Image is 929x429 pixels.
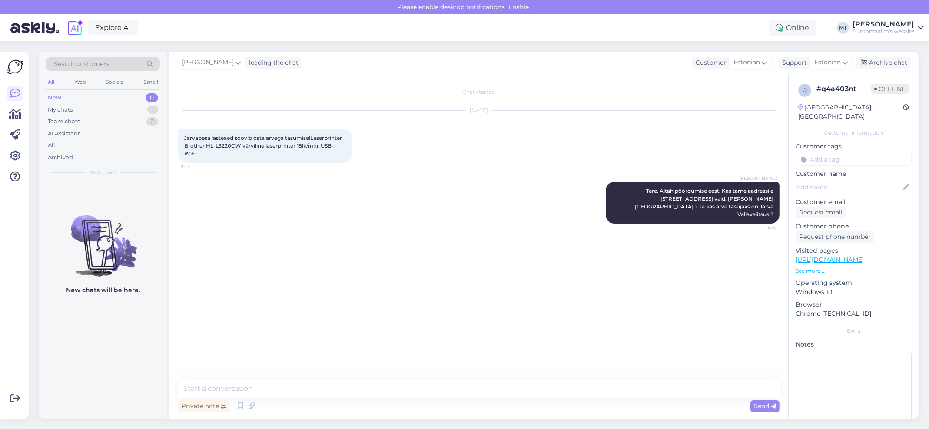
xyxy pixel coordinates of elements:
p: Notes [796,340,912,349]
p: Browser [796,300,912,309]
p: Visited pages [796,246,912,255]
div: Socials [104,76,125,88]
a: [PERSON_NAME]Büroomaailm's website [853,21,924,35]
a: Explore AI [88,20,138,35]
img: Askly Logo [7,59,23,75]
div: New [48,93,61,102]
div: Archived [48,153,73,162]
span: Enable [506,3,532,11]
div: AI Assistant [48,129,80,138]
div: All [46,76,56,88]
span: Send [754,402,776,410]
div: [PERSON_NAME] [853,21,914,28]
div: Online [769,20,816,36]
div: Büroomaailm's website [853,28,914,35]
p: Customer name [796,169,912,178]
span: Tere. Aitäh pöördumise eest. Kas tarne aadressile [STREET_ADDRESS] vald, [PERSON_NAME][GEOGRAPHIC... [635,188,775,218]
span: Estonian [733,58,760,67]
div: Customer [692,58,726,67]
div: My chats [48,106,73,114]
span: Offline [871,84,909,94]
div: Customer information [796,129,912,137]
p: See more ... [796,267,912,275]
div: Support [779,58,807,67]
span: 9:30 [744,224,777,231]
span: q [803,87,807,93]
div: Team chats [48,117,80,126]
div: MT [837,22,849,34]
div: [GEOGRAPHIC_DATA], [GEOGRAPHIC_DATA] [798,103,903,121]
span: [PERSON_NAME] [182,58,234,67]
a: [URL][DOMAIN_NAME] [796,256,864,264]
span: Estonian [814,58,841,67]
div: 1 [147,106,158,114]
p: Operating system [796,278,912,287]
span: [PERSON_NAME] [740,175,777,181]
div: 2 [146,117,158,126]
img: No chats [39,200,167,278]
p: New chats will be here. [66,286,140,295]
div: Web [73,76,88,88]
span: Järvapesa lasteaed soovib osta arvega tasumiselLaserprinter Brother HL-L3220CW värviline laserpri... [184,135,343,157]
div: leading the chat [246,58,299,67]
div: Request phone number [796,231,874,243]
div: Request email [796,207,846,218]
div: All [48,141,55,150]
p: Customer tags [796,142,912,151]
input: Add a tag [796,153,912,166]
p: Chrome [TECHNICAL_ID] [796,309,912,318]
div: 0 [146,93,158,102]
p: Windows 10 [796,287,912,297]
span: New chats [89,168,117,176]
p: Customer email [796,198,912,207]
p: Customer phone [796,222,912,231]
span: 9:23 [181,163,213,170]
input: Add name [796,182,902,192]
div: [DATE] [178,106,780,114]
div: # q4a403nt [816,84,871,94]
div: Chat started [178,88,780,96]
div: Extra [796,327,912,335]
img: explore-ai [66,19,84,37]
span: Search customers [54,59,109,69]
div: Private note [178,400,229,412]
div: Email [142,76,160,88]
div: Archive chat [856,57,911,69]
